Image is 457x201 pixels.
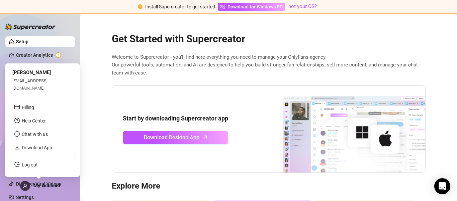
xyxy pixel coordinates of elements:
[16,39,28,44] a: Setup
[218,3,285,11] a: Download for Windows PC
[112,181,426,192] h3: Explore More
[12,69,51,76] span: [PERSON_NAME]
[22,118,46,123] a: Help Center
[22,132,48,137] span: Chat with us
[16,181,61,187] a: Discover Viral Videos
[288,3,317,9] a: not your OS?
[434,178,450,194] div: Open Intercom Messenger
[138,4,143,9] span: exclamation-circle
[9,102,76,113] li: Billing
[220,4,225,9] span: windows
[201,133,209,141] span: arrow-up
[9,159,76,170] li: Log out
[145,4,215,9] span: Install Supercreator to get started
[123,115,228,122] strong: Start by downloading Supercreator app
[16,50,70,60] a: Creator Analytics exclamation-circle
[22,105,34,110] a: Billing
[23,184,28,189] span: user
[112,33,426,45] h2: Get Started with Supercreator
[12,78,48,90] span: [EMAIL_ADDRESS][DOMAIN_NAME]
[22,162,38,167] a: Log out
[258,86,425,173] img: download app
[144,133,199,142] span: Download Desktop App
[112,53,426,77] span: Welcome to Supercreator - you’ll find here everything you need to manage your OnlyFans agency. Ou...
[33,183,60,189] span: My Account
[22,145,52,150] a: Download App
[123,131,228,144] a: Download Desktop Apparrow-up
[14,131,20,137] span: message
[5,23,56,30] img: logo-BBDzfeDw.svg
[227,3,283,10] span: Download for Windows PC
[16,195,34,200] a: Settings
